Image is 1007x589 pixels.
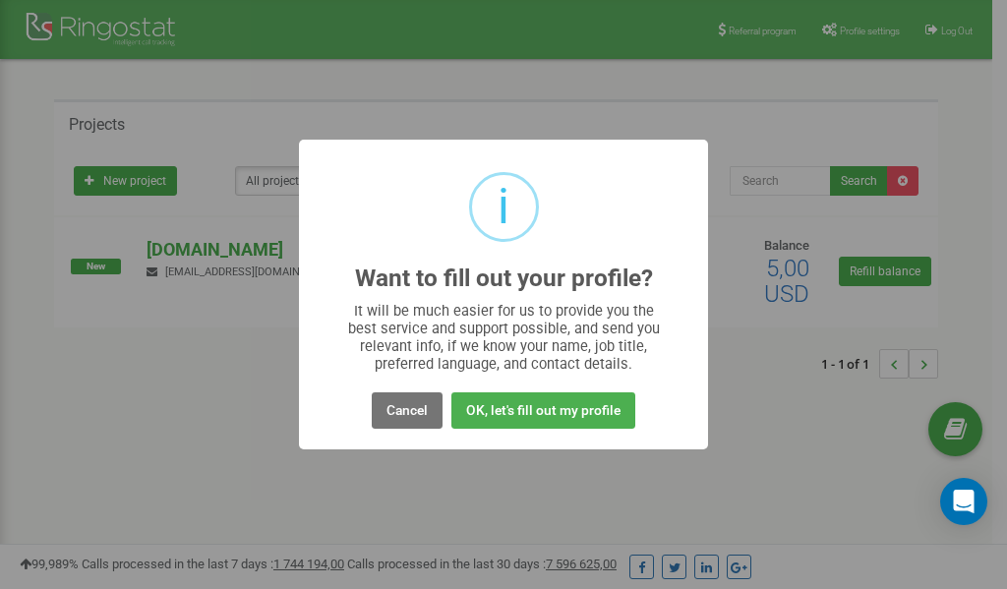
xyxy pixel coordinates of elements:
[498,175,509,239] div: i
[940,478,987,525] div: Open Intercom Messenger
[451,392,635,429] button: OK, let's fill out my profile
[372,392,443,429] button: Cancel
[338,302,670,373] div: It will be much easier for us to provide you the best service and support possible, and send you ...
[355,265,653,292] h2: Want to fill out your profile?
